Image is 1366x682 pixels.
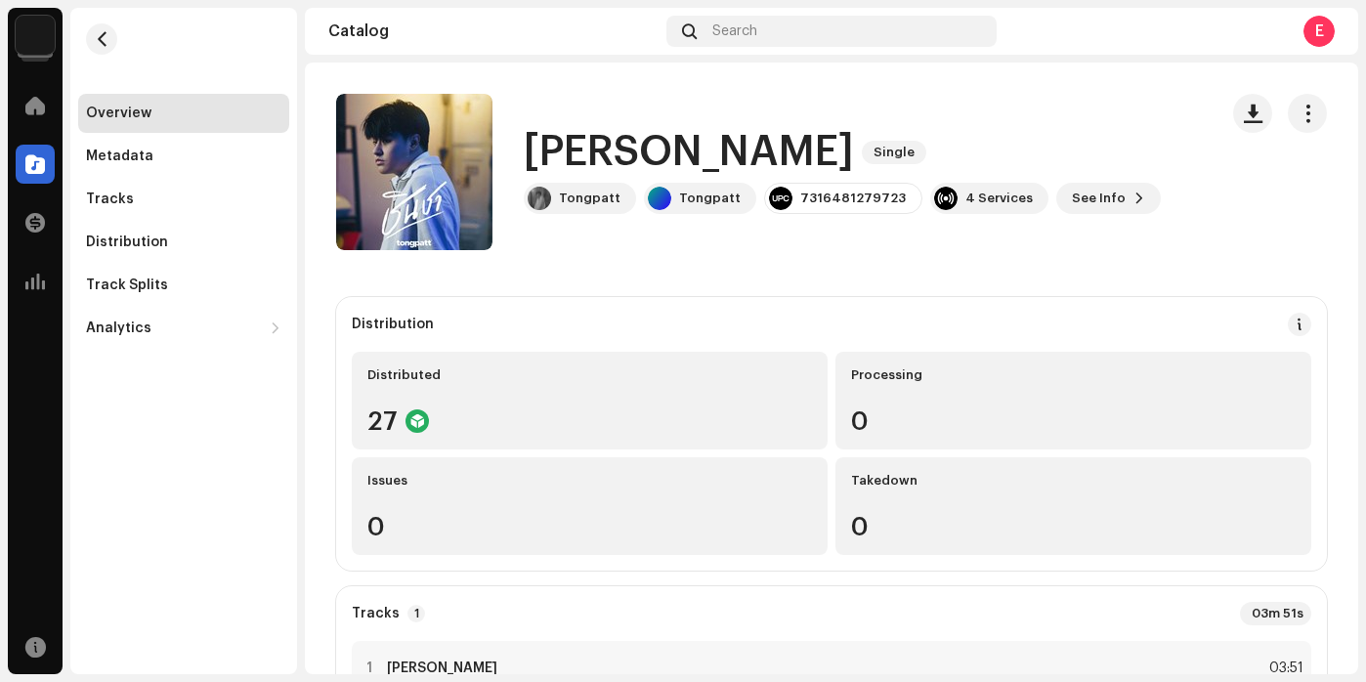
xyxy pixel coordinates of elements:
[78,94,289,133] re-m-nav-item: Overview
[800,191,906,206] div: 7316481279723
[851,367,1296,383] div: Processing
[524,130,854,175] h1: [PERSON_NAME]
[367,367,812,383] div: Distributed
[86,106,151,121] div: Overview
[78,309,289,348] re-m-nav-dropdown: Analytics
[1072,179,1126,218] span: See Info
[86,149,153,164] div: Metadata
[712,23,757,39] span: Search
[86,234,168,250] div: Distribution
[1240,602,1311,625] div: 03m 51s
[86,277,168,293] div: Track Splits
[1056,183,1161,214] button: See Info
[367,473,812,489] div: Issues
[16,16,55,55] img: de0d2825-999c-4937-b35a-9adca56ee094
[352,606,400,621] strong: Tracks
[387,661,497,676] strong: [PERSON_NAME]
[86,192,134,207] div: Tracks
[352,317,434,332] div: Distribution
[559,191,620,206] div: Tongpatt
[862,141,926,164] span: Single
[407,605,425,622] p-badge: 1
[328,23,659,39] div: Catalog
[86,320,151,336] div: Analytics
[78,180,289,219] re-m-nav-item: Tracks
[851,473,1296,489] div: Takedown
[78,223,289,262] re-m-nav-item: Distribution
[78,266,289,305] re-m-nav-item: Track Splits
[1260,657,1303,680] div: 03:51
[528,187,551,210] img: 2a174ac8-a332-46f3-a22c-c2afb8a980a2
[78,137,289,176] re-m-nav-item: Metadata
[679,191,741,206] div: Tongpatt
[1303,16,1335,47] div: E
[965,191,1033,206] div: 4 Services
